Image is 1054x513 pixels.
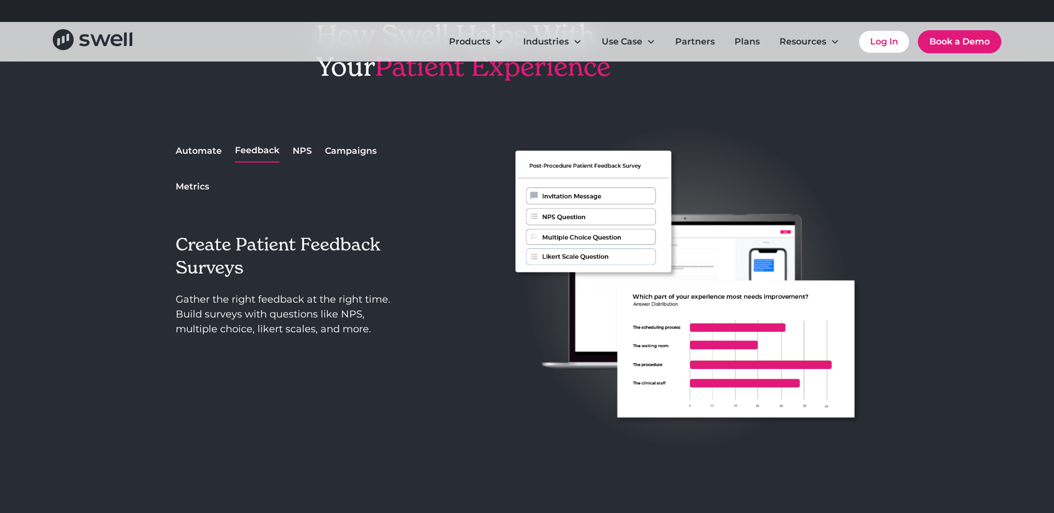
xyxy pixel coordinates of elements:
[316,19,738,82] h2: How Swell Helps With Your
[602,35,642,48] div: Use Case
[176,144,222,158] div: Automate
[523,35,569,48] div: Industries
[514,31,591,53] div: Industries
[235,144,279,157] div: Feedback
[780,35,826,48] div: Resources
[666,31,724,53] a: Partners
[176,233,402,279] h3: Create Patient Feedback Surveys
[918,30,1001,53] a: Book a Demo
[176,292,402,337] p: Gather the right feedback at the right time. Build surveys with questions like NPS, multiple choi...
[726,31,769,53] a: Plans
[859,31,909,53] a: Log In
[440,31,512,53] div: Products
[375,50,610,83] span: Patient Experience
[53,29,132,54] a: home
[593,31,664,53] div: Use Case
[176,180,209,193] div: Metrics
[325,144,377,158] div: Campaigns
[293,144,312,158] div: NPS
[771,31,848,53] div: Resources
[449,35,490,48] div: Products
